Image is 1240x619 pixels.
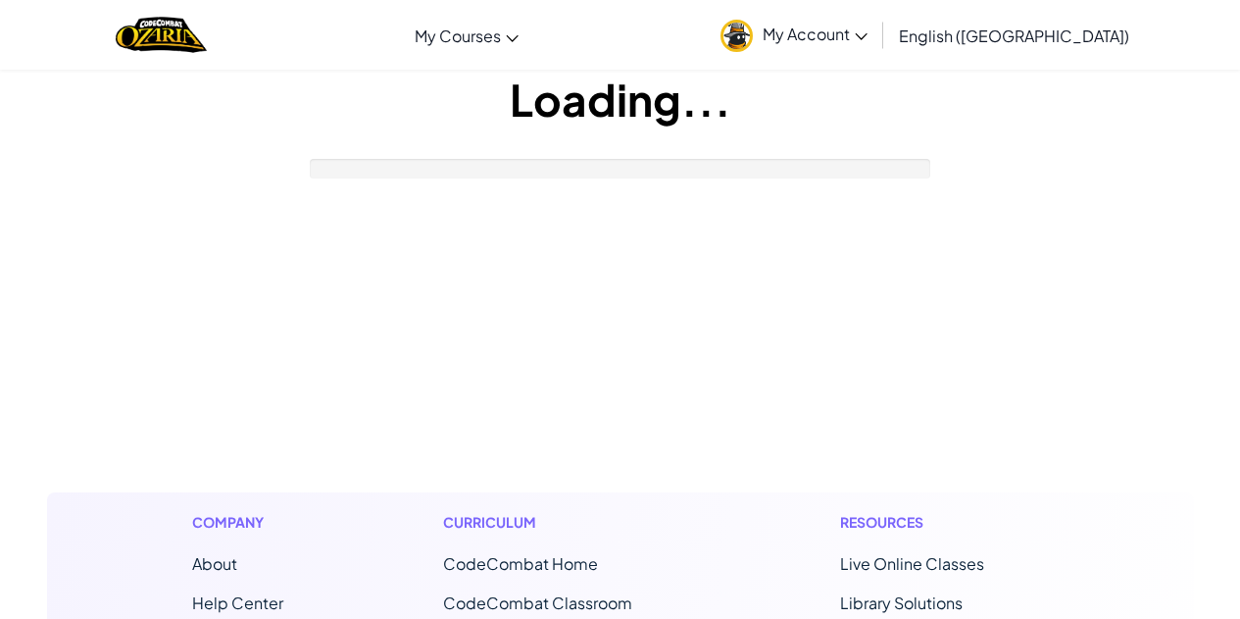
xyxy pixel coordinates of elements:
a: Help Center [192,593,283,613]
a: English ([GEOGRAPHIC_DATA]) [889,9,1139,62]
span: My Account [763,24,868,44]
h1: Company [192,512,283,533]
a: Live Online Classes [840,553,984,574]
a: My Account [711,4,877,66]
img: Home [116,15,207,55]
span: My Courses [415,26,501,46]
h1: Curriculum [443,512,680,533]
span: English ([GEOGRAPHIC_DATA]) [899,26,1129,46]
img: avatar [720,20,753,52]
a: About [192,553,237,574]
a: Library Solutions [840,593,963,613]
a: CodeCombat Classroom [443,593,632,613]
a: My Courses [405,9,528,62]
h1: Resources [840,512,1049,533]
span: CodeCombat Home [443,553,598,574]
a: Ozaria by CodeCombat logo [116,15,207,55]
